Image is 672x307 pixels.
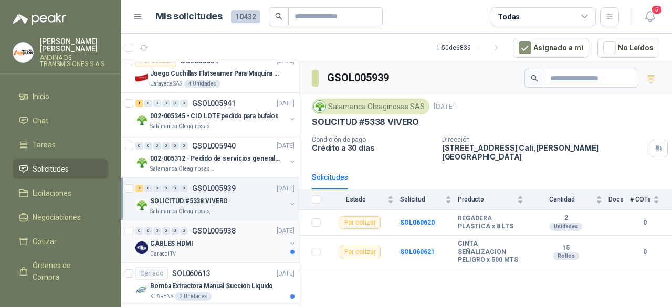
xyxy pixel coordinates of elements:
p: SOL060631 [181,57,219,65]
span: Estado [327,196,385,203]
div: 0 [144,227,152,235]
b: 2 [530,214,602,223]
img: Company Logo [135,284,148,297]
b: REGADERA PLASTICA x 8 LTS [458,215,523,231]
div: Salamanca Oleaginosas SAS [312,99,429,114]
div: 0 [144,142,152,150]
div: 0 [153,100,161,107]
p: [PERSON_NAME] [PERSON_NAME] [40,38,108,52]
p: [DATE] [277,184,295,194]
div: 0 [171,227,179,235]
a: Órdenes de Compra [13,256,108,287]
div: 0 [162,100,170,107]
img: Company Logo [13,43,33,62]
th: Producto [458,189,530,210]
p: KLARENS [150,292,173,301]
span: search [275,13,282,20]
img: Company Logo [135,114,148,126]
span: Producto [458,196,515,203]
th: Estado [327,189,400,210]
p: 002-005345 - CIO LOTE pedido para bufalos [150,111,279,121]
span: Órdenes de Compra [33,260,98,283]
a: Solicitudes [13,159,108,179]
span: Inicio [33,91,49,102]
a: 0 0 0 0 0 0 GSOL005940[DATE] Company Logo002-005312 - Pedido de servicios generales CASA ROSalama... [135,140,297,173]
a: Licitaciones [13,183,108,203]
button: 5 [640,7,659,26]
div: 0 [180,142,188,150]
div: 4 Unidades [184,80,220,88]
div: 0 [162,227,170,235]
a: 1 0 0 0 0 0 GSOL005941[DATE] Company Logo002-005345 - CIO LOTE pedido para bufalosSalamanca Oleag... [135,97,297,131]
div: Solicitudes [312,172,348,183]
a: Chat [13,111,108,131]
div: Rollos [553,252,579,260]
span: Cotizar [33,236,57,247]
div: 0 [135,227,143,235]
p: SOLICITUD #5338 VIVERO [312,117,419,128]
a: 2 0 0 0 0 0 GSOL005939[DATE] Company LogoSOLICITUD #5338 VIVEROSalamanca Oleaginosas SAS [135,182,297,216]
p: Salamanca Oleaginosas SAS [150,122,216,131]
p: Dirección [442,136,646,143]
div: 0 [162,142,170,150]
button: Asignado a mi [513,38,589,58]
p: 002-005312 - Pedido de servicios generales CASA RO [150,154,281,164]
h1: Mis solicitudes [155,9,223,24]
p: SOLICITUD #5338 VIVERO [150,196,228,206]
div: Cerrado [135,267,168,280]
div: 0 [180,100,188,107]
div: 1 [135,100,143,107]
div: 0 [153,185,161,192]
th: Docs [608,189,630,210]
p: [STREET_ADDRESS] Cali , [PERSON_NAME][GEOGRAPHIC_DATA] [442,143,646,161]
div: Unidades [550,223,582,231]
a: 0 0 0 0 0 0 GSOL005938[DATE] Company LogoCABLES HDMICaracol TV [135,225,297,258]
div: 0 [171,142,179,150]
b: 0 [630,218,659,228]
p: Crédito a 30 días [312,143,434,152]
th: # COTs [630,189,672,210]
button: No Leídos [597,38,659,58]
p: [DATE] [277,141,295,151]
img: Logo peakr [13,13,66,25]
b: 0 [630,247,659,257]
th: Solicitud [400,189,458,210]
div: 0 [180,185,188,192]
p: Condición de pago [312,136,434,143]
p: GSOL005940 [192,142,236,150]
p: ANDINA DE TRANSMISIONES S.A.S [40,55,108,67]
img: Company Logo [135,199,148,211]
p: GSOL005938 [192,227,236,235]
p: SOL060613 [172,270,211,277]
p: Juego Cuchillas Flatseamer Para Maquina de Coser [150,69,281,79]
span: Licitaciones [33,187,71,199]
span: # COTs [630,196,651,203]
p: Salamanca Oleaginosas SAS [150,207,216,216]
a: SOL060620 [400,219,435,226]
a: CerradoSOL060613[DATE] Company LogoBomba Extractora Manual Succión LíquidoKLARENS2 Unidades [121,263,299,305]
span: Solicitud [400,196,443,203]
a: Por cotizarSOL060631[DATE] Company LogoJuego Cuchillas Flatseamer Para Maquina de CoserLafayette ... [121,50,299,93]
div: Por cotizar [340,246,381,258]
p: Bomba Extractora Manual Succión Líquido [150,281,273,291]
span: search [531,75,538,82]
div: 2 Unidades [175,292,212,301]
div: 0 [153,227,161,235]
div: 1 - 50 de 6839 [436,39,505,56]
img: Company Logo [135,71,148,84]
div: 2 [135,185,143,192]
div: 0 [171,185,179,192]
p: Caracol TV [150,250,176,258]
span: Solicitudes [33,163,69,175]
a: SOL060621 [400,248,435,256]
div: 0 [144,185,152,192]
th: Cantidad [530,189,608,210]
img: Company Logo [135,156,148,169]
div: Todas [498,11,520,23]
p: Lafayette SAS [150,80,182,88]
img: Company Logo [314,101,325,112]
p: GSOL005941 [192,100,236,107]
div: 0 [180,227,188,235]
